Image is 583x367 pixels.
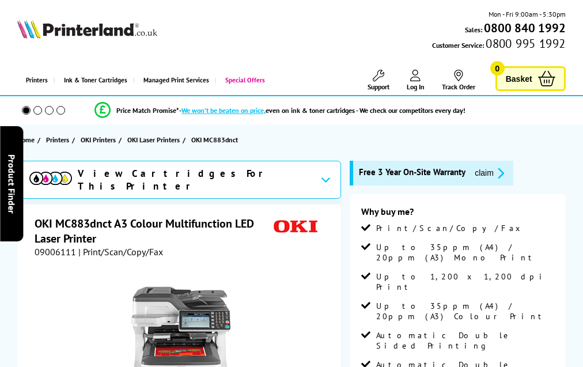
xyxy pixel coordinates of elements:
[78,167,311,192] span: View Cartridges For This Printer
[81,134,116,146] span: OKI Printers
[269,216,322,237] img: OKI
[35,216,269,246] h1: OKI MC883dnct A3 Colour Multifunction LED Laser Printer
[368,82,389,91] span: Support
[179,106,465,115] div: - even on ink & toner cartridges - We check our competitors every day!
[376,242,554,263] span: Up to 35ppm (A4) / 20ppm (A3) Mono Print
[127,134,180,146] span: OKI Laser Printers
[376,271,554,292] span: Up to 1,200 x 1,200 dpi Print
[376,223,524,233] span: Print/Scan/Copy/Fax
[442,70,475,91] a: Track Order
[495,66,566,91] a: Basket 0
[359,167,465,180] span: Free 3 Year On-Site Warranty
[484,38,565,49] span: 0800 995 1992
[407,82,425,91] span: Log In
[506,71,532,86] span: Basket
[6,154,17,213] span: Product Finder
[29,172,72,185] img: cmyk-icon.svg
[46,134,69,146] span: Printers
[215,66,271,95] a: Special Offers
[17,66,54,95] a: Printers
[54,66,133,95] a: Ink & Toner Cartridges
[484,20,566,36] b: 0800 840 1992
[17,134,37,146] a: Home
[407,70,425,91] a: Log In
[482,22,566,33] a: 0800 840 1992
[17,19,157,39] img: Printerland Logo
[78,246,163,258] span: | Print/Scan/Copy/Fax
[6,100,554,120] li: modal_Promise
[17,134,35,146] span: Home
[471,167,508,180] button: promo-description
[17,19,157,41] a: Printerland Logo
[368,70,389,91] a: Support
[81,134,119,146] a: OKI Printers
[432,38,565,51] span: Customer Service:
[133,66,215,95] a: Managed Print Services
[489,9,566,20] span: Mon - Fri 9:00am - 5:30pm
[46,134,72,146] a: Printers
[127,134,183,146] a: OKI Laser Printers
[465,24,482,35] span: Sales:
[490,61,505,75] span: 0
[376,301,554,321] span: Up to 35ppm (A4) / 20ppm (A3) Colour Print
[181,106,266,115] span: We won’t be beaten on price,
[361,206,554,223] div: Why buy me?
[376,330,554,351] span: Automatic Double Sided Printing
[35,246,76,258] span: 09006111
[116,106,179,115] span: Price Match Promise*
[191,134,241,146] a: OKI MC883dnct
[64,66,127,95] span: Ink & Toner Cartridges
[191,134,238,146] span: OKI MC883dnct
